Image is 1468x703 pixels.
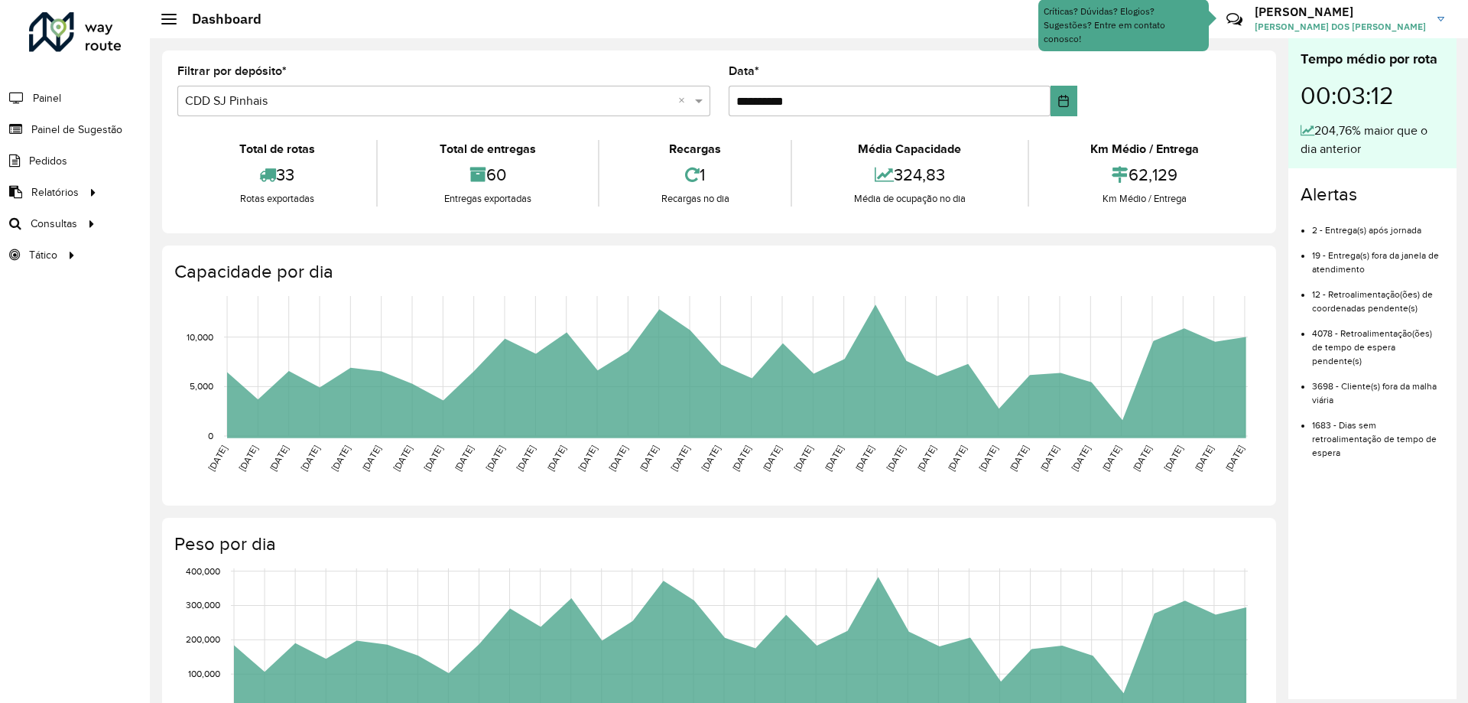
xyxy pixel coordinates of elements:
text: 300,000 [186,600,220,610]
div: Total de entregas [382,140,593,158]
div: 62,129 [1033,158,1257,191]
h4: Capacidade por dia [174,261,1261,283]
text: [DATE] [237,444,259,473]
li: 19 - Entrega(s) fora da janela de atendimento [1312,237,1444,276]
span: Relatórios [31,184,79,200]
h4: Alertas [1301,184,1444,206]
text: [DATE] [1193,444,1215,473]
button: Choose Date [1051,86,1077,116]
div: 60 [382,158,593,191]
text: [DATE] [1008,444,1030,473]
div: Média Capacidade [796,140,1023,158]
label: Filtrar por depósito [177,62,287,80]
li: 2 - Entrega(s) após jornada [1312,212,1444,237]
div: Recargas no dia [603,191,787,207]
text: 100,000 [188,669,220,679]
div: 33 [181,158,372,191]
div: Tempo médio por rota [1301,49,1444,70]
div: Km Médio / Entrega [1033,191,1257,207]
div: 00:03:12 [1301,70,1444,122]
span: Painel de Sugestão [31,122,122,138]
text: [DATE] [1162,444,1184,473]
text: [DATE] [206,444,229,473]
span: Painel [33,90,61,106]
text: [DATE] [453,444,475,473]
text: [DATE] [761,444,783,473]
text: [DATE] [1100,444,1122,473]
div: Entregas exportadas [382,191,593,207]
text: [DATE] [1131,444,1153,473]
div: 204,76% maior que o dia anterior [1301,122,1444,158]
text: [DATE] [700,444,722,473]
text: [DATE] [792,444,814,473]
text: [DATE] [483,444,505,473]
li: 3698 - Cliente(s) fora da malha viária [1312,368,1444,407]
div: Total de rotas [181,140,372,158]
label: Data [729,62,759,80]
div: Recargas [603,140,787,158]
span: [PERSON_NAME] DOS [PERSON_NAME] [1255,20,1426,34]
div: Rotas exportadas [181,191,372,207]
text: [DATE] [545,444,567,473]
text: [DATE] [1070,444,1092,473]
text: 5,000 [190,381,213,391]
div: Km Médio / Entrega [1033,140,1257,158]
text: [DATE] [422,444,444,473]
h2: Dashboard [177,11,261,28]
text: [DATE] [576,444,598,473]
text: [DATE] [1038,444,1060,473]
div: 1 [603,158,787,191]
h4: Peso por dia [174,533,1261,555]
li: 12 - Retroalimentação(ões) de coordenadas pendente(s) [1312,276,1444,315]
text: [DATE] [946,444,968,473]
text: [DATE] [977,444,999,473]
text: [DATE] [330,444,352,473]
h3: [PERSON_NAME] [1255,5,1426,19]
text: [DATE] [299,444,321,473]
text: [DATE] [853,444,875,473]
text: [DATE] [515,444,537,473]
text: [DATE] [607,444,629,473]
a: Contato Rápido [1218,3,1251,36]
li: 4078 - Retroalimentação(ões) de tempo de espera pendente(s) [1312,315,1444,368]
text: [DATE] [730,444,752,473]
text: 200,000 [186,634,220,644]
div: Média de ocupação no dia [796,191,1023,207]
text: [DATE] [823,444,845,473]
text: [DATE] [391,444,413,473]
text: 10,000 [187,332,213,342]
text: [DATE] [668,444,690,473]
text: [DATE] [638,444,660,473]
text: [DATE] [1223,444,1246,473]
text: [DATE] [268,444,290,473]
span: Clear all [678,92,691,110]
text: [DATE] [885,444,907,473]
text: [DATE] [915,444,937,473]
li: 1683 - Dias sem retroalimentação de tempo de espera [1312,407,1444,460]
text: 0 [208,431,213,441]
text: 400,000 [186,566,220,576]
span: Consultas [31,216,77,232]
span: Pedidos [29,153,67,169]
span: Tático [29,247,57,263]
div: 324,83 [796,158,1023,191]
text: [DATE] [360,444,382,473]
